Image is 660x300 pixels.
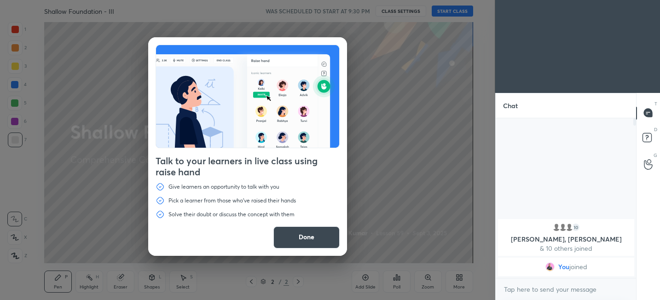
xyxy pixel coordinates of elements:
div: grid [496,217,637,278]
p: [PERSON_NAME], [PERSON_NAME] [504,236,629,243]
p: T [654,100,657,107]
p: Pick a learner from those who've raised their hands [168,197,296,204]
img: 69adbf50439047a0b88312e6155420e1.jpg [545,262,554,271]
button: Done [273,226,340,248]
span: You [558,263,569,271]
p: Solve their doubt or discuss the concept with them [168,211,295,218]
p: Give learners an opportunity to talk with you [168,183,279,190]
p: Chat [496,93,525,118]
p: D [654,126,657,133]
h4: Talk to your learners in live class using raise hand [156,156,340,178]
img: default.png [552,223,561,232]
img: preRahAdop.42c3ea74.svg [156,45,339,148]
span: joined [569,263,587,271]
img: default.png [558,223,567,232]
img: default.png [565,223,574,232]
div: 10 [571,223,580,232]
p: & 10 others joined [504,245,629,252]
p: G [654,152,657,159]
